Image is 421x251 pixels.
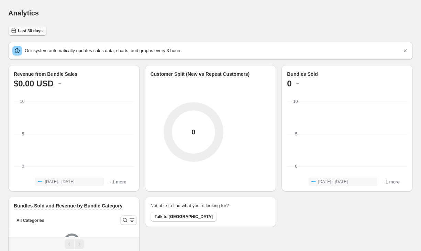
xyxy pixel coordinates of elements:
[151,71,250,77] h3: Customer Split (New vs Repeat Customers)
[120,215,137,225] button: Search and filter results
[8,237,140,251] nav: Pagination
[14,78,54,89] h2: $0.00 USD
[8,9,39,17] h1: Analytics
[16,218,44,223] span: All Categories
[155,214,213,219] span: Talk to [GEOGRAPHIC_DATA]
[318,179,348,184] span: [DATE] - [DATE]
[287,71,318,77] h3: Bundles Sold
[22,132,24,136] text: 5
[295,132,298,136] text: 5
[45,179,74,184] span: [DATE] - [DATE]
[35,178,104,186] button: [DATE] - [DATE]
[287,78,291,89] h2: 0
[293,99,298,104] text: 10
[14,202,123,209] h3: Bundles Sold and Revenue by Bundle Category
[25,48,181,53] span: Our system automatically updates sales data, charts, and graphs every 3 hours
[14,71,77,77] h3: Revenue from Bundle Sales
[22,164,24,169] text: 0
[107,178,128,186] button: +1 more
[8,26,47,36] button: Last 30 days
[381,178,402,186] button: +1 more
[295,164,298,169] text: 0
[20,99,25,104] text: 10
[309,178,377,186] button: [DATE] - [DATE]
[400,46,410,56] button: Dismiss notification
[151,202,229,209] h2: Not able to find what you're looking for?
[151,212,217,222] button: Talk to [GEOGRAPHIC_DATA]
[18,28,43,34] span: Last 30 days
